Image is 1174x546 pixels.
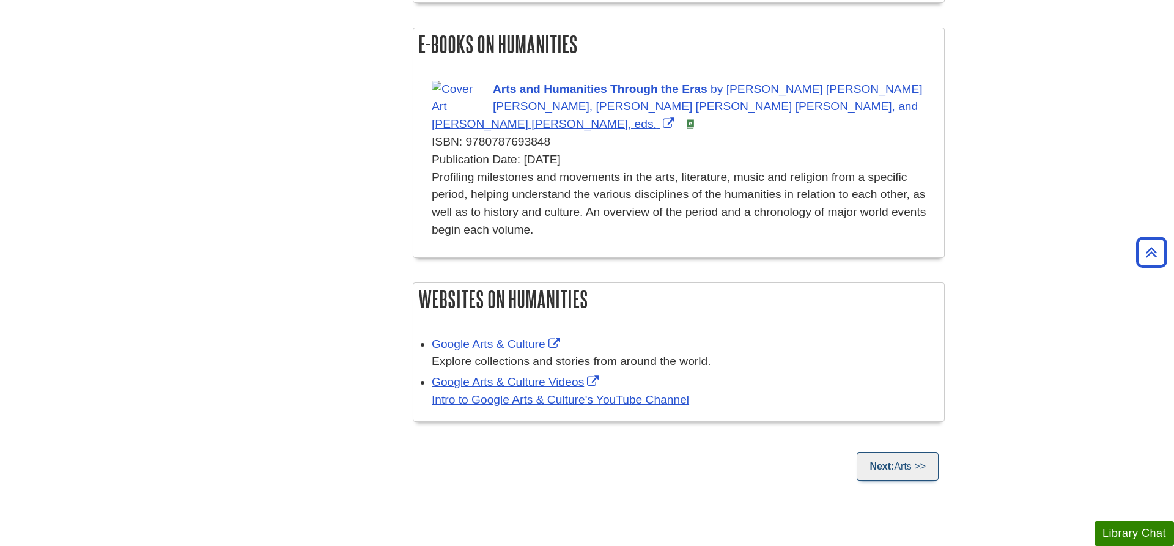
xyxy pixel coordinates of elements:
[432,83,923,131] a: Link opens in new window
[1095,521,1174,546] button: Library Chat
[432,81,487,116] img: Cover Art
[857,452,939,481] a: Next:Arts >>
[432,83,923,131] span: [PERSON_NAME] [PERSON_NAME] [PERSON_NAME], [PERSON_NAME] [PERSON_NAME] [PERSON_NAME], and [PERSON...
[432,133,938,151] div: ISBN: 9780787693848
[432,169,938,239] div: Profiling milestones and movements in the arts, literature, music and religion from a specific pe...
[413,28,944,61] h2: E-books on Humanities
[432,338,563,350] a: Link opens in new window
[432,353,938,371] div: Explore collections and stories from around the world.
[1132,244,1171,260] a: Back to Top
[493,83,707,95] span: Arts and Humanities Through the Eras
[432,151,938,169] div: Publication Date: [DATE]
[685,119,695,129] img: e-Book
[432,375,602,388] a: Link opens in new window
[711,83,723,95] span: by
[413,283,944,315] h2: Websites on Humanities
[432,393,689,406] a: Intro to Google Arts & Culture's YouTube Channel
[869,461,894,471] strong: Next:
